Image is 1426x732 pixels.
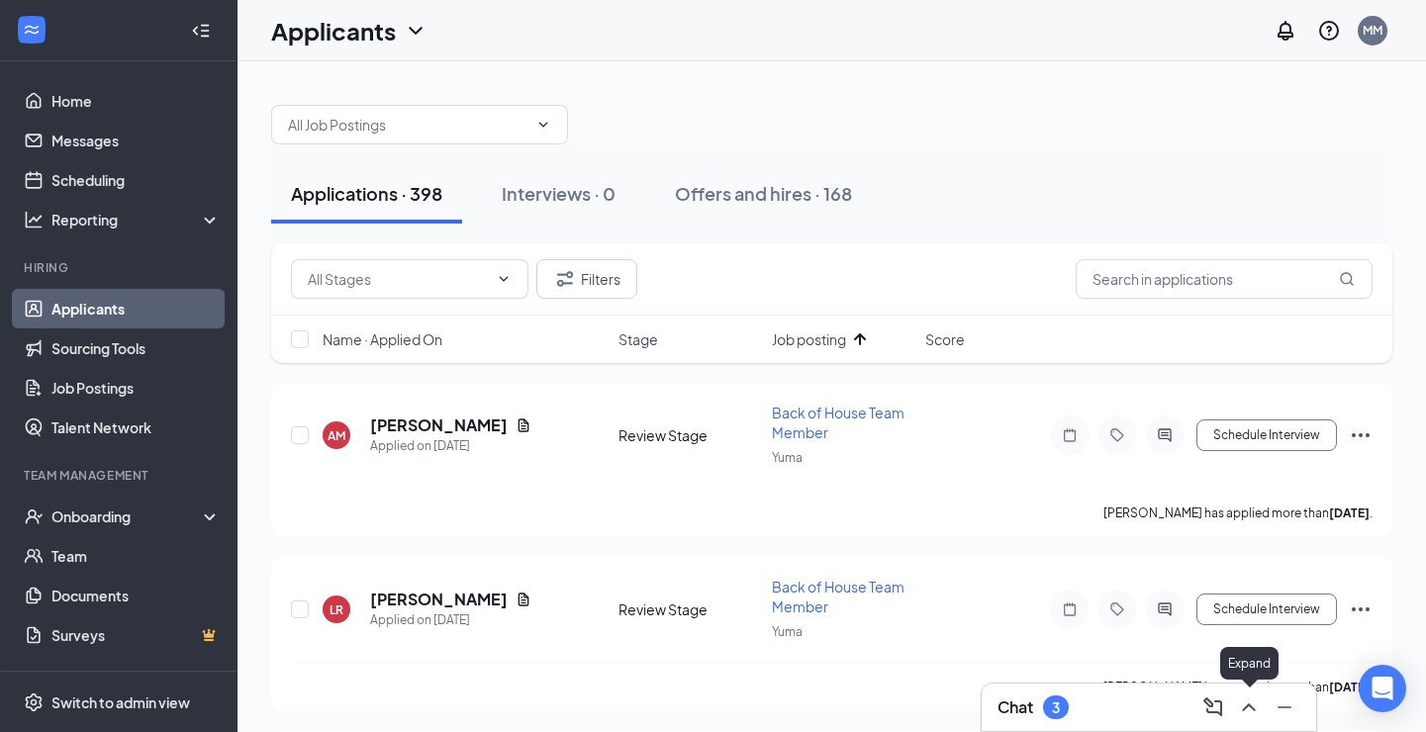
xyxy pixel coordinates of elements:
[191,21,211,41] svg: Collapse
[24,467,217,484] div: Team Management
[618,599,760,619] div: Review Stage
[1196,594,1337,625] button: Schedule Interview
[24,210,44,229] svg: Analysis
[51,692,190,712] div: Switch to admin view
[772,624,803,639] span: Yuma
[496,271,512,287] svg: ChevronDown
[516,592,531,607] svg: Document
[51,576,221,615] a: Documents
[553,267,577,291] svg: Filter
[516,417,531,433] svg: Document
[323,329,442,349] span: Name · Applied On
[1196,419,1337,451] button: Schedule Interview
[536,259,637,299] button: Filter Filters
[51,408,221,447] a: Talent Network
[772,578,904,615] span: Back of House Team Member
[1058,427,1082,443] svg: Note
[502,181,616,206] div: Interviews · 0
[772,329,846,349] span: Job posting
[1105,427,1129,443] svg: Tag
[1329,505,1370,520] b: [DATE]
[848,327,872,351] svg: ArrowUp
[772,450,803,465] span: Yuma
[330,601,343,618] div: LR
[51,210,222,229] div: Reporting
[51,289,221,328] a: Applicants
[925,329,965,349] span: Score
[1233,691,1265,723] button: ChevronUp
[51,536,221,576] a: Team
[1076,259,1373,299] input: Search in applications
[772,404,904,441] span: Back of House Team Member
[1052,699,1060,716] div: 3
[1339,271,1355,287] svg: MagnifyingGlass
[618,329,658,349] span: Stage
[1237,695,1261,719] svg: ChevronUp
[51,121,221,160] a: Messages
[51,368,221,408] a: Job Postings
[1269,691,1300,723] button: Minimize
[370,414,508,436] h5: [PERSON_NAME]
[1201,695,1225,719] svg: ComposeMessage
[1363,22,1382,39] div: MM
[1359,665,1406,712] div: Open Intercom Messenger
[675,181,852,206] div: Offers and hires · 168
[1197,691,1229,723] button: ComposeMessage
[1220,647,1279,680] div: Expand
[1103,504,1373,521] p: [PERSON_NAME] has applied more than .
[308,268,488,290] input: All Stages
[1153,427,1177,443] svg: ActiveChat
[1329,680,1370,694] b: [DATE]
[328,427,345,444] div: AM
[1103,679,1373,695] p: [PERSON_NAME] has applied more than .
[1317,19,1341,43] svg: QuestionInfo
[24,506,44,526] svg: UserCheck
[370,436,531,456] div: Applied on [DATE]
[404,19,428,43] svg: ChevronDown
[370,589,508,610] h5: [PERSON_NAME]
[1274,19,1297,43] svg: Notifications
[22,20,42,40] svg: WorkstreamLogo
[618,425,760,445] div: Review Stage
[1349,597,1373,621] svg: Ellipses
[51,160,221,200] a: Scheduling
[998,696,1033,718] h3: Chat
[51,81,221,121] a: Home
[1273,695,1296,719] svg: Minimize
[370,610,531,630] div: Applied on [DATE]
[288,114,527,136] input: All Job Postings
[271,14,396,47] h1: Applicants
[51,615,221,655] a: SurveysCrown
[51,328,221,368] a: Sourcing Tools
[1105,601,1129,617] svg: Tag
[51,506,204,526] div: Onboarding
[1349,423,1373,447] svg: Ellipses
[24,692,44,712] svg: Settings
[1058,601,1082,617] svg: Note
[1153,601,1177,617] svg: ActiveChat
[24,259,217,276] div: Hiring
[535,117,551,133] svg: ChevronDown
[291,181,442,206] div: Applications · 398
